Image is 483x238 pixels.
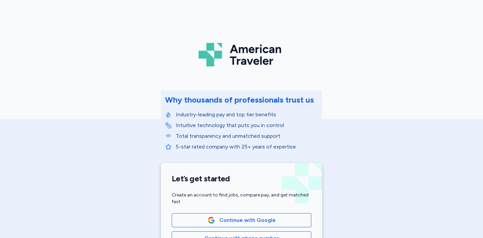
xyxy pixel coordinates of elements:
[199,40,284,69] img: Logo
[172,213,311,227] button: Google LogoContinue with Google
[176,111,318,119] p: Industry-leading pay and top tier benefits
[172,192,311,205] div: Create an account to find jobs, compare pay, and get matched fast
[176,132,318,140] p: Total transparency and unmatched support
[172,174,311,184] h1: Let’s get started
[208,217,215,224] img: Google Logo
[165,95,314,105] div: Why thousands of professionals trust us
[176,143,318,151] p: 5-star rated company with 25+ years of expertise
[176,121,318,129] p: Intuitive technology that puts you in control
[219,216,276,224] span: Continue with Google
